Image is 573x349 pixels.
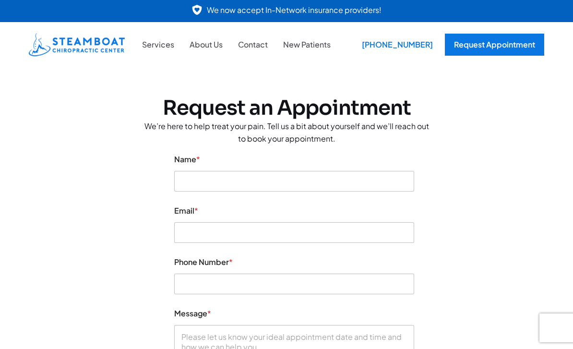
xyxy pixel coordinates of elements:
label: Name [174,155,414,164]
a: Request Appointment [445,34,544,56]
label: Email [174,206,414,215]
img: Steamboat Chiropractic Center [29,33,125,56]
p: We’re here to help treat your pain. Tell us a bit about yourself and we’ll reach out to book your... [143,120,430,144]
a: New Patients [275,38,338,51]
label: Message [174,309,414,318]
a: [PHONE_NUMBER] [355,34,435,56]
div: [PHONE_NUMBER] [355,34,440,56]
a: About Us [182,38,230,51]
h2: Request an Appointment [143,96,430,120]
nav: Site Navigation [134,38,338,51]
a: Contact [230,38,275,51]
a: Services [134,38,182,51]
label: Phone Number [174,257,414,266]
